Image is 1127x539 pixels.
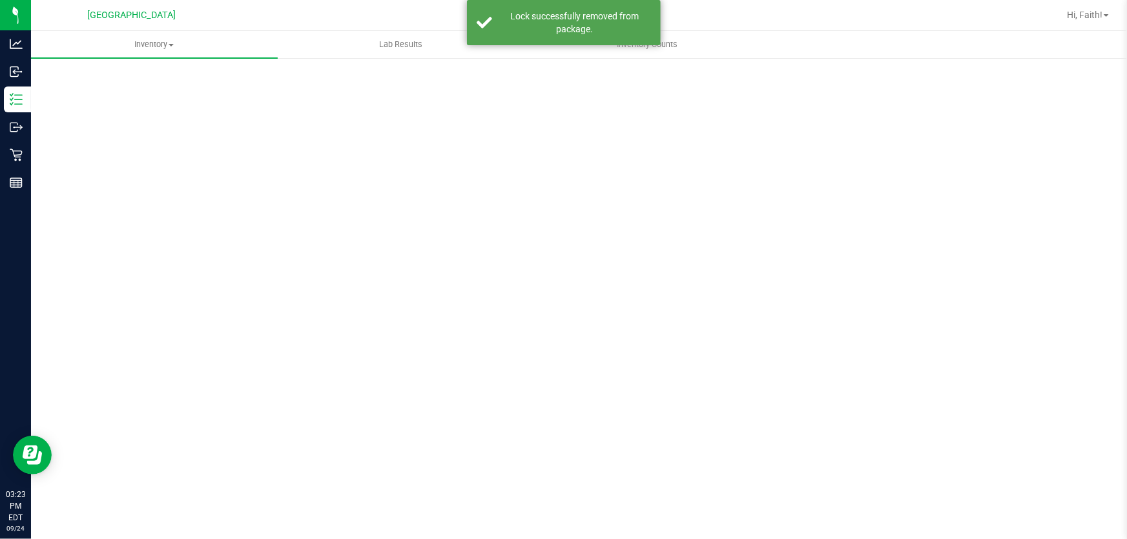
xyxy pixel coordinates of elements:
[31,39,278,50] span: Inventory
[362,39,440,50] span: Lab Results
[278,31,524,58] a: Lab Results
[10,65,23,78] inline-svg: Inbound
[6,524,25,533] p: 09/24
[10,37,23,50] inline-svg: Analytics
[13,436,52,474] iframe: Resource center
[10,121,23,134] inline-svg: Outbound
[10,93,23,106] inline-svg: Inventory
[499,10,651,36] div: Lock successfully removed from package.
[31,31,278,58] a: Inventory
[1067,10,1102,20] span: Hi, Faith!
[88,10,176,21] span: [GEOGRAPHIC_DATA]
[10,176,23,189] inline-svg: Reports
[6,489,25,524] p: 03:23 PM EDT
[10,148,23,161] inline-svg: Retail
